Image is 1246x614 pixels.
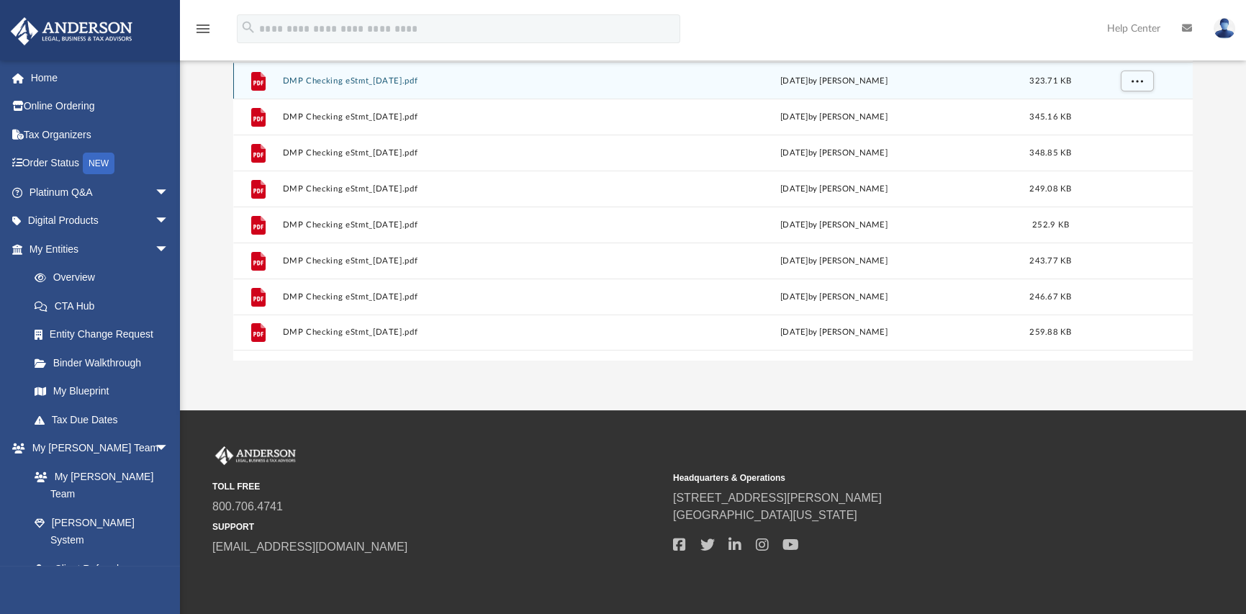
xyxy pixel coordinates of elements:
[20,320,191,349] a: Entity Change Request
[20,554,184,583] a: Client Referrals
[212,541,407,553] a: [EMAIL_ADDRESS][DOMAIN_NAME]
[212,520,663,533] small: SUPPORT
[1029,328,1071,336] span: 259.88 KB
[283,148,646,158] button: DMP Checking eStmt_[DATE].pdf
[673,509,857,521] a: [GEOGRAPHIC_DATA][US_STATE]
[10,207,191,235] a: Digital Productsarrow_drop_down
[1029,256,1071,264] span: 243.77 KB
[240,19,256,35] i: search
[283,76,646,86] button: DMP Checking eStmt_[DATE].pdf
[233,63,1193,361] div: grid
[283,328,646,337] button: DMP Checking eStmt_[DATE].pdf
[283,220,646,230] button: DMP Checking eStmt_[DATE].pdf
[1121,70,1154,91] button: More options
[10,235,191,263] a: My Entitiesarrow_drop_down
[652,290,1016,303] div: [DATE] by [PERSON_NAME]
[283,256,646,266] button: DMP Checking eStmt_[DATE].pdf
[652,218,1016,231] div: [DATE] by [PERSON_NAME]
[20,462,176,508] a: My [PERSON_NAME] Team
[155,235,184,264] span: arrow_drop_down
[20,508,184,554] a: [PERSON_NAME] System
[1214,18,1235,39] img: User Pic
[20,377,184,406] a: My Blueprint
[10,434,184,463] a: My [PERSON_NAME] Teamarrow_drop_down
[194,20,212,37] i: menu
[10,149,191,179] a: Order StatusNEW
[1029,184,1071,192] span: 249.08 KB
[20,263,191,292] a: Overview
[20,292,191,320] a: CTA Hub
[155,207,184,236] span: arrow_drop_down
[20,348,191,377] a: Binder Walkthrough
[652,326,1016,339] div: [DATE] by [PERSON_NAME]
[155,178,184,207] span: arrow_drop_down
[1029,292,1071,300] span: 246.67 KB
[283,184,646,194] button: DMP Checking eStmt_[DATE].pdf
[10,120,191,149] a: Tax Organizers
[283,292,646,302] button: DMP Checking eStmt_[DATE].pdf
[1029,148,1071,156] span: 348.85 KB
[283,112,646,122] button: DMP Checking eStmt_[DATE].pdf
[652,254,1016,267] div: [DATE] by [PERSON_NAME]
[83,153,114,174] div: NEW
[652,146,1016,159] div: [DATE] by [PERSON_NAME]
[194,27,212,37] a: menu
[1029,112,1071,120] span: 345.16 KB
[10,63,191,92] a: Home
[652,110,1016,123] div: [DATE] by [PERSON_NAME]
[20,405,191,434] a: Tax Due Dates
[1029,76,1071,84] span: 323.71 KB
[10,178,191,207] a: Platinum Q&Aarrow_drop_down
[155,434,184,464] span: arrow_drop_down
[6,17,137,45] img: Anderson Advisors Platinum Portal
[1032,220,1069,228] span: 252.9 KB
[212,500,283,513] a: 800.706.4741
[212,446,299,465] img: Anderson Advisors Platinum Portal
[652,74,1016,87] div: [DATE] by [PERSON_NAME]
[10,92,191,121] a: Online Ordering
[652,182,1016,195] div: [DATE] by [PERSON_NAME]
[673,471,1124,484] small: Headquarters & Operations
[212,480,663,493] small: TOLL FREE
[673,492,882,504] a: [STREET_ADDRESS][PERSON_NAME]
